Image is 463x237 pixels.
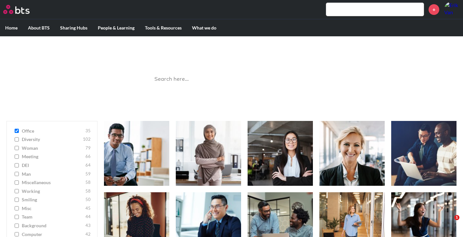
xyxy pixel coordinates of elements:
input: diversity 102 [15,137,19,142]
input: team 44 [15,215,19,219]
span: 79 [85,145,91,151]
input: background 43 [15,223,19,228]
input: meeting 66 [15,154,19,159]
span: DEI [22,162,84,169]
span: 66 [85,153,91,160]
input: Search here… [150,71,313,88]
a: Ask a Question/Provide Feedback [194,95,269,101]
label: Sharing Hubs [55,19,93,36]
h1: Image Gallery [144,43,319,57]
label: People & Learning [93,19,140,36]
span: 59 [85,171,91,177]
span: 43 [85,222,91,229]
span: 44 [85,214,91,220]
span: 102 [83,136,91,143]
input: computer 42 [15,232,19,237]
span: diversity [22,136,81,143]
span: miscellaneous [22,179,84,186]
label: Tools & Resources [140,19,187,36]
span: 1 [454,215,459,220]
span: 58 [85,179,91,186]
span: misc [22,205,84,212]
span: man [22,171,84,177]
span: woman [22,145,84,151]
span: 35 [85,128,91,134]
input: woman 79 [15,146,19,150]
span: background [22,222,84,229]
span: meeting [22,153,84,160]
span: office [22,128,84,134]
label: What we do [187,19,222,36]
span: team [22,214,84,220]
span: 58 [85,188,91,195]
span: 64 [85,162,91,169]
label: About BTS [23,19,55,36]
a: Profile [444,2,460,17]
input: working 58 [15,189,19,194]
img: BTS Logo [3,5,30,14]
iframe: Intercom live chat [441,215,457,231]
input: office 35 [15,129,19,133]
span: working [22,188,84,195]
input: smiling 50 [15,197,19,202]
input: man 59 [15,172,19,176]
a: Go home [3,5,42,14]
span: 45 [85,205,91,212]
a: + [429,4,439,15]
span: 50 [85,196,91,203]
span: smiling [22,196,84,203]
input: misc 45 [15,206,19,211]
img: Erik Van Elderen [444,2,460,17]
input: DEI 64 [15,163,19,168]
input: miscellaneous 58 [15,180,19,185]
p: Best reusable photos in one place [144,57,319,64]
